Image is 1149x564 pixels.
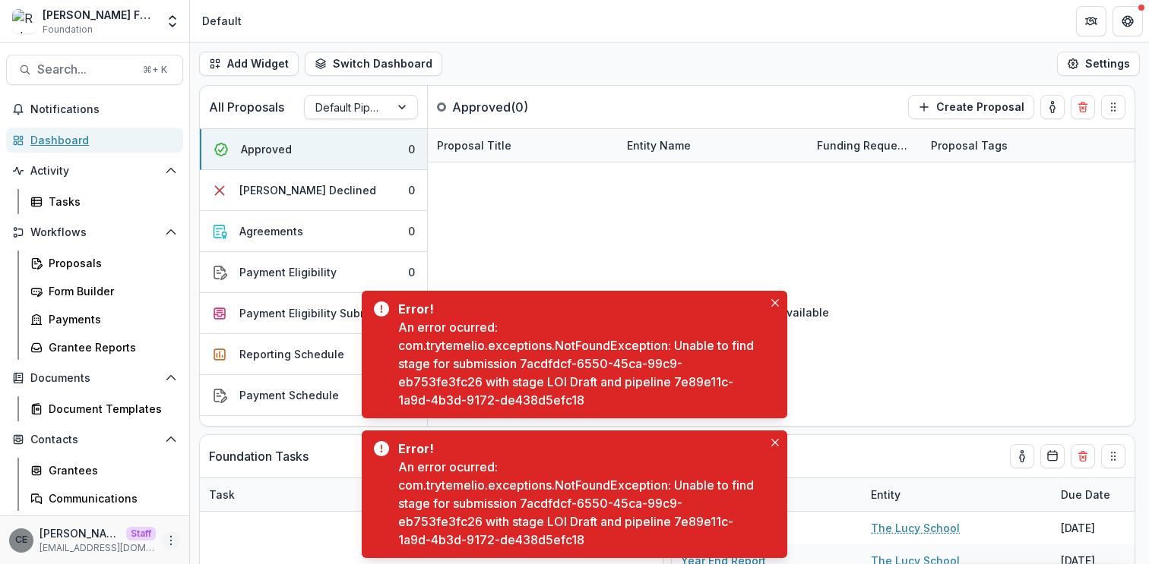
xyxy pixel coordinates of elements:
div: Approved [241,141,292,157]
div: Entity [862,478,1052,511]
button: Add Widget [199,52,299,76]
a: Grantee Reports [24,335,183,360]
div: Funding Requested [808,129,922,162]
div: Entity [862,487,910,503]
p: [EMAIL_ADDRESS][DOMAIN_NAME] [40,541,156,555]
button: Open Workflows [6,220,183,244]
a: Communications [24,486,183,511]
button: Calendar [1040,444,1065,468]
div: Agreements [239,223,303,239]
div: An error ocurred: com.trytemelio.exceptions.NotFoundException: Unable to find stage for submissio... [398,318,763,409]
div: Payments [49,311,171,327]
div: Proposal Title [428,129,618,162]
button: Payment Eligibility Submitted0 [200,293,427,334]
p: Approved ( 0 ) [452,98,566,116]
div: Proposal Title [428,137,521,153]
button: Delete card [1071,444,1095,468]
div: Error! [398,440,757,458]
div: Proposal Tags [922,129,1112,162]
button: Drag [1101,95,1125,119]
div: Dashboard [30,132,171,148]
button: toggle-assigned-to-me [1040,95,1065,119]
button: Open entity switcher [162,6,183,36]
div: Proposals [49,255,171,271]
img: Robert W Plaster Foundation Workflow Sandbox [12,9,36,33]
div: Proposal Tags [922,137,1017,153]
div: Payment Eligibility Submitted [239,305,394,321]
button: Reporting Schedule0 [200,334,427,375]
span: Documents [30,372,159,385]
div: Task [200,478,390,511]
div: Payment Schedule [239,387,339,403]
span: Workflows [30,226,159,239]
div: Entity Name [618,129,808,162]
button: Notifications [6,97,183,121]
div: Funding Requested [808,137,922,153]
span: Notifications [30,103,177,116]
a: Proposals [24,250,183,276]
p: Staff [126,527,156,540]
div: [PERSON_NAME] Foundation Workflow Sandbox [43,7,156,23]
p: All Proposals [209,98,284,116]
button: Open Documents [6,366,183,390]
button: Close [766,294,784,312]
p: Foundation Tasks [209,447,309,465]
button: Get Help [1113,6,1143,36]
div: Payment Eligibility [239,264,337,280]
button: Partners [1076,6,1106,36]
button: Delete card [1071,95,1095,119]
button: Open Activity [6,159,183,183]
a: The Lucy School [871,520,960,536]
button: Agreements0 [200,211,427,252]
div: Task [200,487,244,503]
button: More [162,531,180,550]
div: Communications [49,490,171,506]
button: Switch Dashboard [305,52,442,76]
div: Tasks [49,194,171,210]
div: Form Builder [49,283,171,299]
a: Form Builder [24,279,183,304]
a: Dashboard [6,128,183,153]
button: Approved0 [200,129,427,170]
div: Error! [398,300,757,318]
div: [PERSON_NAME] Declined [239,182,376,198]
div: Due Date [1052,487,1119,503]
div: 0 [408,223,415,239]
button: [PERSON_NAME] Declined0 [200,170,427,211]
div: Grantee Reports [49,339,171,355]
button: Close [766,433,784,452]
span: Activity [30,165,159,178]
div: ⌘ + K [140,61,170,78]
div: Default [202,13,242,29]
div: An error ocurred: com.trytemelio.exceptions.NotFoundException: Unable to find stage for submissio... [398,458,763,549]
a: Grantees [24,458,183,483]
div: Entity Name [618,137,700,153]
div: Grantees [49,462,171,478]
button: Payment Schedule0 [200,375,427,416]
button: Payment Eligibility0 [200,252,427,293]
button: Drag [1101,444,1125,468]
button: Create Proposal [908,95,1034,119]
div: Reporting Schedule [239,346,344,362]
div: Chiji Eke [15,535,27,545]
span: Search... [37,62,134,77]
span: Foundation [43,23,93,36]
div: 0 [408,182,415,198]
div: Document Templates [49,401,171,417]
button: toggle-assigned-to-me [1010,444,1034,468]
button: Open Contacts [6,427,183,452]
a: Tasks [24,189,183,214]
div: 0 [408,264,415,280]
button: Settings [1057,52,1140,76]
a: Document Templates [24,396,183,421]
a: Payments [24,307,183,332]
nav: breadcrumb [196,10,248,32]
div: 0 [408,141,415,157]
p: [PERSON_NAME] [40,525,120,541]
